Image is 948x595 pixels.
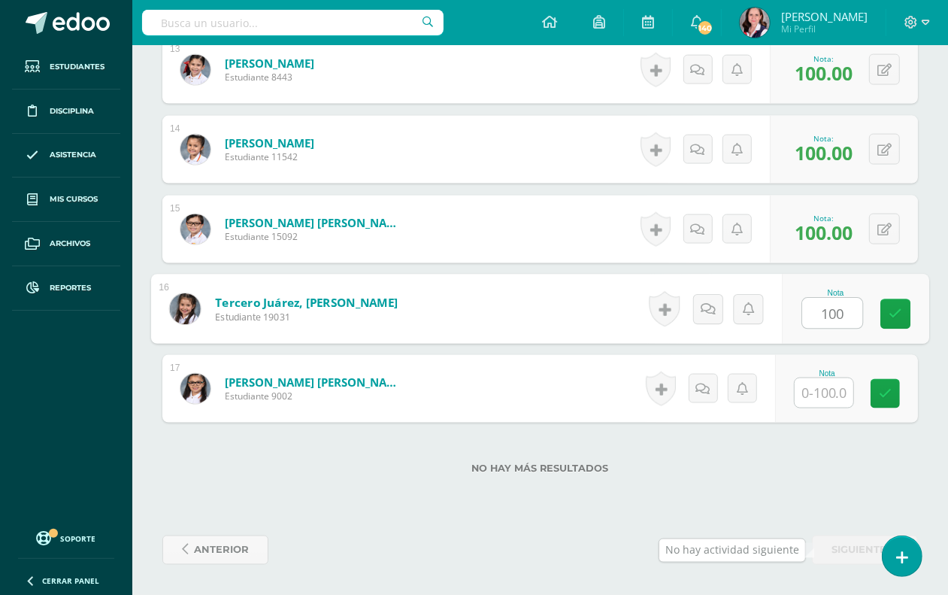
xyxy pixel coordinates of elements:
img: 2f3d0a672ada81d21e5b96829c3dfb3d.png [170,293,201,324]
span: Estudiante 8443 [225,71,314,83]
a: Soporte [18,527,114,548]
div: Nota: [795,133,853,144]
span: Mis cursos [50,193,98,205]
span: 100.00 [795,220,853,245]
img: 5b6dff8fcf789d42cb0dfe34c6301017.png [180,374,210,404]
a: Estudiantes [12,45,120,90]
img: 1c5f8df7b2d7e3684c2165898ce7e601.png [180,135,210,165]
span: 140 [697,20,713,36]
span: 100.00 [795,60,853,86]
span: Disciplina [50,105,94,117]
a: Mis cursos [12,178,120,222]
span: Mi Perfil [781,23,868,35]
img: 8c4083e0251320090b28d212dbc2ad32.png [180,214,210,244]
span: Soporte [61,533,96,544]
div: Nota: [795,213,853,223]
a: Asistencia [12,134,120,178]
label: No hay más resultados [162,463,918,475]
a: Archivos [12,222,120,266]
a: Tercero Juárez, [PERSON_NAME] [215,295,398,311]
span: Estudiante 19031 [215,311,398,324]
span: Archivos [50,238,90,250]
span: anterior [194,536,249,564]
div: Nota: [795,53,853,64]
span: Asistencia [50,149,96,161]
input: 0-100.0 [802,299,862,329]
a: [PERSON_NAME] [225,135,314,150]
input: Busca un usuario... [142,10,444,35]
input: 0-100.0 [795,378,853,408]
span: Reportes [50,282,91,294]
a: Reportes [12,266,120,311]
span: Cerrar panel [42,575,99,586]
span: siguiente [831,536,886,564]
span: [PERSON_NAME] [781,9,868,24]
img: 54b37848b08258b6d8cbf99511b6b4a1.png [180,55,210,85]
a: [PERSON_NAME] [PERSON_NAME] [225,375,405,390]
div: Nota [794,369,860,378]
span: Estudiante 11542 [225,150,314,163]
a: anterior [162,536,268,565]
a: Disciplina [12,90,120,134]
img: 03ff0526453eeaa6c283339c1e1f4035.png [740,8,770,38]
span: Estudiante 9002 [225,390,405,402]
span: Estudiante 15092 [225,230,405,243]
div: No hay actividad siguiente [665,543,799,558]
span: 100.00 [795,140,853,165]
span: Estudiantes [50,61,104,73]
a: [PERSON_NAME] [225,56,314,71]
a: [PERSON_NAME] [PERSON_NAME] [225,215,405,230]
div: Nota [801,289,870,297]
